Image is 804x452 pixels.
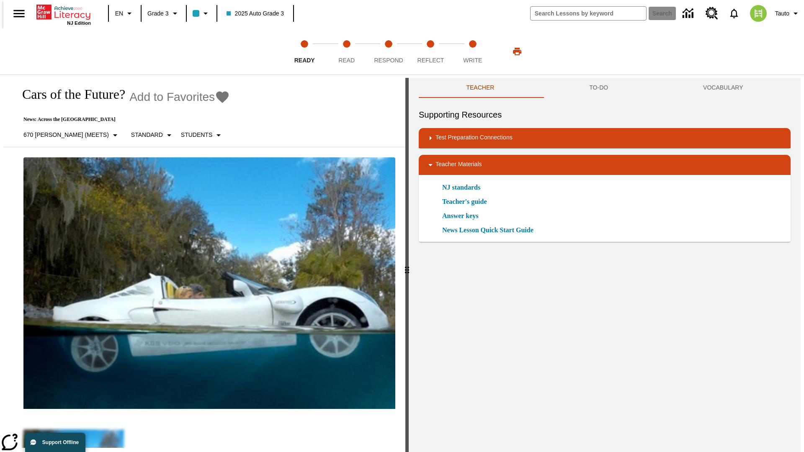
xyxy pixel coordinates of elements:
[25,433,85,452] button: Support Offline
[131,131,163,139] p: Standard
[419,128,791,148] div: Test Preparation Connections
[36,3,91,26] div: Home
[181,131,212,139] p: Students
[442,197,487,207] a: Teacher's guide, Will open in new browser window or tab
[13,116,230,123] p: News: Across the [GEOGRAPHIC_DATA]
[442,211,478,221] a: Answer keys, Will open in new browser window or tab
[13,87,125,102] h1: Cars of the Future?
[656,78,791,98] button: VOCABULARY
[775,9,789,18] span: Tauto
[23,131,109,139] p: 670 [PERSON_NAME] (Meets)
[178,128,227,143] button: Select Student
[3,78,405,448] div: reading
[419,108,791,121] h6: Supporting Resources
[419,155,791,175] div: Teacher Materials
[322,28,371,74] button: Read step 2 of 5
[448,28,497,74] button: Write step 5 of 5
[442,225,533,235] a: News Lesson Quick Start Guide, Will open in new browser window or tab
[374,57,403,64] span: Respond
[147,9,169,18] span: Grade 3
[111,6,138,21] button: Language: EN, Select a language
[189,6,214,21] button: Class color is light blue. Change class color
[280,28,329,74] button: Ready step 1 of 5
[20,128,124,143] button: Select Lexile, 670 Lexile (Meets)
[409,78,801,452] div: activity
[750,5,767,22] img: avatar image
[129,90,215,104] span: Add to Favorites
[129,90,230,104] button: Add to Favorites - Cars of the Future?
[406,28,455,74] button: Reflect step 4 of 5
[678,2,701,25] a: Data Center
[128,128,178,143] button: Scaffolds, Standard
[542,78,656,98] button: TO-DO
[7,1,31,26] button: Open side menu
[23,157,395,409] img: High-tech automobile treading water.
[364,28,413,74] button: Respond step 3 of 5
[745,3,772,24] button: Select a new avatar
[435,133,513,143] p: Test Preparation Connections
[504,44,531,59] button: Print
[701,2,723,25] a: Resource Center, Will open in new tab
[419,78,542,98] button: Teacher
[42,439,79,445] span: Support Offline
[442,182,485,193] a: NJ standards
[144,6,183,21] button: Grade: Grade 3, Select a grade
[405,78,409,452] div: Press Enter or Spacebar and then press right and left arrow keys to move the slider
[435,160,482,170] p: Teacher Materials
[723,3,745,24] a: Notifications
[338,57,355,64] span: Read
[463,57,482,64] span: Write
[417,57,444,64] span: Reflect
[115,9,123,18] span: EN
[294,57,315,64] span: Ready
[772,6,804,21] button: Profile/Settings
[531,7,646,20] input: search field
[419,78,791,98] div: Instructional Panel Tabs
[67,21,91,26] span: NJ Edition
[227,9,284,18] span: 2025 Auto Grade 3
